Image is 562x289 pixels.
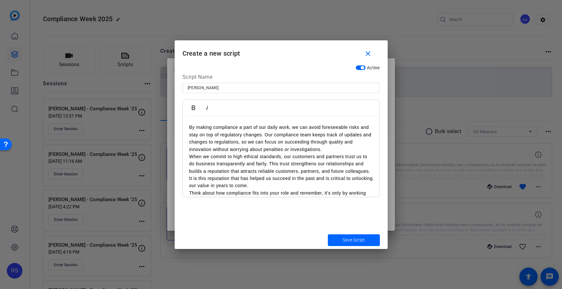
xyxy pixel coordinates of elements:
[189,124,373,153] p: By making compliance a part of our daily work, we can avoid foreseeable risks and stay on top of ...
[189,153,373,189] p: When we commit to high ethical standards, our customers and partners trust us to do business tran...
[187,101,200,114] button: Bold (⌘B)
[201,101,213,114] button: Italic (⌘I)
[342,237,365,243] span: Save Script
[328,234,380,246] button: Save Script
[188,84,375,92] input: Enter Script Name
[189,189,373,204] p: Think about how compliance fits into your role and remember, it's only by working together we hel...
[367,65,380,70] span: Active
[175,40,388,62] h1: Create a new script
[364,50,372,58] mat-icon: close
[182,73,380,83] div: Script Name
